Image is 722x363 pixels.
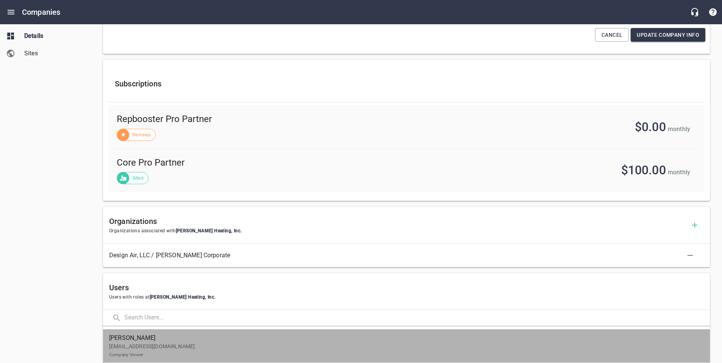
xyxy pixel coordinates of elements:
h6: Companies [22,6,60,18]
span: monthly [668,125,690,133]
span: Design Air, LLC / [PERSON_NAME] Corporate [109,251,692,260]
p: [EMAIL_ADDRESS][DOMAIN_NAME] [109,343,698,358]
button: Update Company Info [631,28,705,42]
h6: Subscriptions [115,78,698,90]
span: Reviews [128,131,155,139]
span: Repbooster Pro Partner [117,113,417,125]
h6: Organizations [109,215,686,227]
span: $100.00 [621,163,666,177]
button: Support Portal [704,3,722,21]
span: [PERSON_NAME] Heating, Inc . [176,228,242,233]
span: [PERSON_NAME] Heating, Inc . [150,294,216,300]
button: Delete Association [681,246,699,264]
span: $0.00 [635,120,666,134]
span: Organizations associated with [109,227,686,235]
div: Reviews [117,129,156,141]
a: [PERSON_NAME][EMAIL_ADDRESS][DOMAIN_NAME]Company Viewer [103,329,710,363]
span: Details [24,31,82,41]
span: monthly [668,169,690,176]
small: Company Viewer [109,352,143,357]
button: Open drawer [2,3,20,21]
span: Cancel [601,30,622,40]
span: Sites [128,174,148,182]
span: [PERSON_NAME] [109,333,698,343]
div: Sites [117,172,149,184]
button: Live Chat [686,3,704,21]
span: Core Pro Partner [117,157,397,169]
span: Sites [24,49,82,58]
input: Search Users... [124,310,710,326]
button: Cancel [595,28,629,42]
h6: Users [109,282,704,294]
span: Update Company Info [637,30,699,40]
button: Add Organization [686,216,704,234]
span: Users with roles at [109,294,704,301]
